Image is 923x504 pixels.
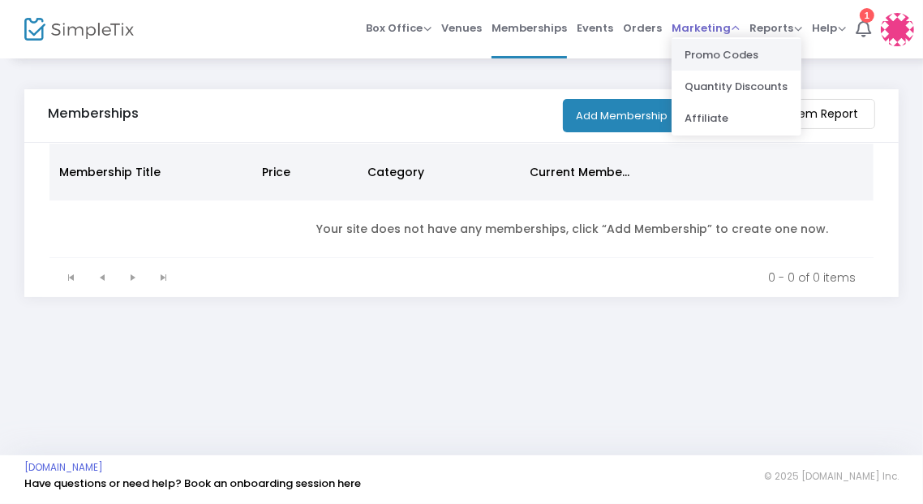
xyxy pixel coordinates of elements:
div: 1 [860,8,874,23]
span: Marketing [672,20,740,36]
li: Promo Codes [672,39,801,71]
span: Memberships [492,7,567,49]
span: Venues [441,7,482,49]
th: Current Members [520,144,642,200]
span: © 2025 [DOMAIN_NAME] Inc. [764,470,899,483]
span: Orders [623,7,662,49]
span: Help [812,20,846,36]
li: Affiliate [672,102,801,134]
th: Membership Title [49,144,252,200]
th: Category [358,144,520,200]
th: Price [252,144,358,200]
span: Box Office [366,20,431,36]
kendo-pager-info: 0 - 0 of 0 items [191,269,856,286]
button: Add Membership [563,99,680,132]
a: [DOMAIN_NAME] [24,461,103,474]
span: Events [577,7,613,49]
li: Quantity Discounts [672,71,801,102]
div: Data table [49,144,874,258]
a: Have questions or need help? Book an onboarding session here [24,476,361,491]
h5: Memberships [48,106,139,122]
span: Reports [749,20,802,36]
